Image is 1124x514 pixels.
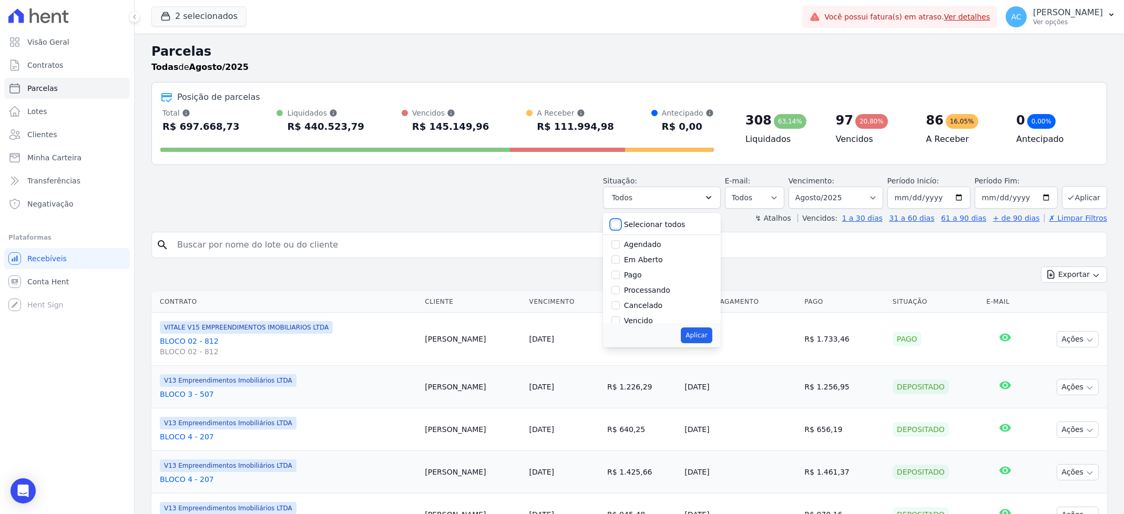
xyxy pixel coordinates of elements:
strong: Todas [151,62,179,72]
button: Exportar [1041,266,1107,283]
a: 31 a 60 dias [889,214,934,222]
div: 0,00% [1027,114,1056,129]
div: Posição de parcelas [177,91,260,104]
span: Parcelas [27,83,58,94]
p: [PERSON_NAME] [1033,7,1103,18]
span: Negativação [27,199,74,209]
td: R$ 1.425,66 [603,451,680,494]
td: [DATE] [680,366,800,408]
h4: Liquidados [745,133,819,146]
label: E-mail: [725,177,751,185]
span: BLOCO 02 - 812 [160,346,416,357]
button: Ações [1057,464,1099,480]
a: [DATE] [529,335,554,343]
div: Antecipado [662,108,714,118]
p: de [151,61,249,74]
span: Conta Hent [27,276,69,287]
h4: A Receber [926,133,999,146]
a: [DATE] [529,468,554,476]
a: Ver detalhes [944,13,990,21]
td: [PERSON_NAME] [421,408,525,451]
div: Depositado [893,379,949,394]
div: 20,80% [855,114,888,129]
div: R$ 111.994,98 [537,118,614,135]
td: R$ 1.461,37 [800,451,888,494]
td: R$ 1.733,46 [800,313,888,366]
div: 63,14% [774,114,806,129]
div: Depositado [893,422,949,437]
td: [DATE] [680,408,800,451]
div: Total [162,108,240,118]
h4: Vencidos [836,133,910,146]
th: Situação [888,291,982,313]
a: [DATE] [529,383,554,391]
a: Lotes [4,101,130,122]
span: Minha Carteira [27,152,81,163]
label: Situação: [603,177,637,185]
th: E-mail [982,291,1028,313]
th: Vencimento [525,291,604,313]
a: + de 90 dias [993,214,1040,222]
div: Plataformas [8,231,126,244]
label: Agendado [624,240,661,249]
div: 86 [926,112,943,129]
div: Liquidados [287,108,364,118]
th: Cliente [421,291,525,313]
label: Cancelado [624,301,662,310]
span: Contratos [27,60,63,70]
div: R$ 440.523,79 [287,118,364,135]
a: 1 a 30 dias [842,214,883,222]
td: [DATE] [680,451,800,494]
label: Período Fim: [975,176,1058,187]
th: Pago [800,291,888,313]
div: Depositado [893,465,949,479]
a: BLOCO 3 - 507 [160,389,416,399]
button: Aplicar [681,327,712,343]
a: [DATE] [529,425,554,434]
th: Contrato [151,291,421,313]
label: Em Aberto [624,255,663,264]
div: 16,05% [946,114,978,129]
label: Selecionar todos [624,220,686,229]
span: V13 Empreendimentos Imobiliários LTDA [160,459,297,472]
div: R$ 697.668,73 [162,118,240,135]
button: 2 selecionados [151,6,247,26]
div: 0 [1016,112,1025,129]
td: [PERSON_NAME] [421,313,525,366]
label: Vencimento: [789,177,834,185]
h2: Parcelas [151,42,1107,61]
p: Ver opções [1033,18,1103,26]
label: Período Inicío: [887,177,939,185]
button: Ações [1057,331,1099,347]
a: Transferências [4,170,130,191]
div: Pago [893,332,922,346]
th: Data de Pagamento [680,291,800,313]
a: Conta Hent [4,271,130,292]
td: R$ 1.226,29 [603,366,680,408]
input: Buscar por nome do lote ou do cliente [171,234,1102,255]
button: Ações [1057,422,1099,438]
a: Visão Geral [4,32,130,53]
i: search [156,239,169,251]
a: Contratos [4,55,130,76]
span: Visão Geral [27,37,69,47]
div: Open Intercom Messenger [11,478,36,503]
span: Todos [612,191,632,204]
td: [PERSON_NAME] [421,366,525,408]
span: Você possui fatura(s) em atraso. [824,12,990,23]
a: BLOCO 02 - 812BLOCO 02 - 812 [160,336,416,357]
td: [DATE] [680,313,800,366]
td: R$ 656,19 [800,408,888,451]
label: Pago [624,271,642,279]
strong: Agosto/2025 [189,62,249,72]
a: BLOCO 4 - 207 [160,474,416,485]
button: Aplicar [1062,186,1107,209]
a: Clientes [4,124,130,145]
a: Negativação [4,193,130,214]
label: Processando [624,286,670,294]
div: 97 [836,112,853,129]
td: [PERSON_NAME] [421,451,525,494]
div: Vencidos [412,108,489,118]
label: Vencido [624,316,653,325]
label: ↯ Atalhos [755,214,791,222]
